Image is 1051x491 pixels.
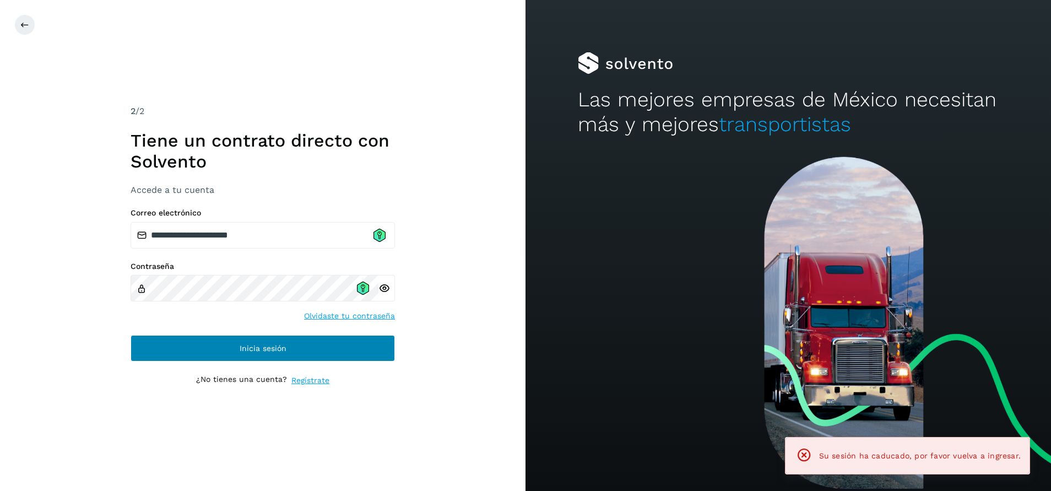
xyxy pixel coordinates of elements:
[291,375,329,386] a: Regístrate
[131,185,395,195] h3: Accede a tu cuenta
[304,310,395,322] a: Olvidaste tu contraseña
[240,344,286,352] span: Inicia sesión
[131,208,395,218] label: Correo electrónico
[131,262,395,271] label: Contraseña
[578,88,998,137] h2: Las mejores empresas de México necesitan más y mejores
[131,335,395,361] button: Inicia sesión
[131,105,395,118] div: /2
[196,375,287,386] p: ¿No tienes una cuenta?
[131,130,395,172] h1: Tiene un contrato directo con Solvento
[819,451,1021,460] span: Su sesión ha caducado, por favor vuelva a ingresar.
[719,112,851,136] span: transportistas
[131,106,136,116] span: 2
